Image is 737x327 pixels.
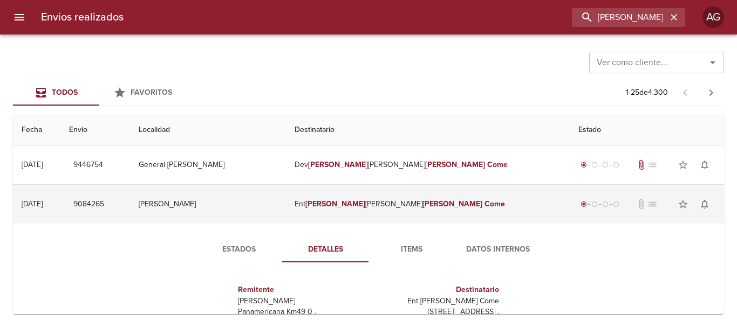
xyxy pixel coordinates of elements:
[375,243,448,256] span: Items
[702,6,724,28] div: Abrir información de usuario
[69,155,107,175] button: 9446754
[626,87,668,98] p: 1 - 25 de 4.300
[60,115,130,145] th: Envio
[613,201,619,207] span: radio_button_unchecked
[647,159,658,170] span: No tiene pedido asociado
[636,159,647,170] span: Tiene documentos adjuntos
[613,162,619,168] span: radio_button_unchecked
[22,160,43,169] div: [DATE]
[238,296,364,307] p: [PERSON_NAME]
[130,185,286,224] td: [PERSON_NAME]
[52,88,78,97] span: Todos
[286,115,570,145] th: Destinatario
[678,159,688,170] span: star_border
[702,6,724,28] div: AG
[130,115,286,145] th: Localidad
[196,236,541,262] div: Tabs detalle de guia
[73,158,103,172] span: 9446754
[578,159,622,170] div: Generado
[602,162,609,168] span: radio_button_unchecked
[591,201,598,207] span: radio_button_unchecked
[425,160,485,169] em: [PERSON_NAME]
[570,115,724,145] th: Estado
[373,284,499,296] h6: Destinatario
[581,162,587,168] span: radio_button_checked
[41,9,124,26] h6: Envios realizados
[699,199,710,210] span: notifications_none
[694,193,715,215] button: Activar notificaciones
[22,199,43,208] div: [DATE]
[484,199,505,208] em: Come
[694,154,715,176] button: Activar notificaciones
[238,307,364,317] p: Panamericana Km49 0 ,
[286,185,570,224] td: Ent [PERSON_NAME]
[286,145,570,184] td: Dev [PERSON_NAME]
[305,199,365,208] em: [PERSON_NAME]
[238,284,364,296] h6: Remitente
[672,193,694,215] button: Agregar a favoritos
[672,87,698,98] span: Pagina anterior
[202,243,276,256] span: Estados
[591,162,598,168] span: radio_button_unchecked
[699,159,710,170] span: notifications_none
[487,160,508,169] em: Come
[373,296,499,307] p: Ent [PERSON_NAME] Come
[705,55,720,70] button: Abrir
[581,201,587,207] span: radio_button_checked
[647,199,658,210] span: No tiene pedido asociado
[422,199,482,208] em: [PERSON_NAME]
[672,154,694,176] button: Agregar a favoritos
[69,194,108,214] button: 9084265
[6,4,32,30] button: menu
[461,243,535,256] span: Datos Internos
[636,199,647,210] span: No tiene documentos adjuntos
[289,243,362,256] span: Detalles
[73,198,104,211] span: 9084265
[572,8,667,27] input: buscar
[698,80,724,106] span: Pagina siguiente
[578,199,622,210] div: Generado
[373,307,499,317] p: [STREET_ADDRESS] ,
[130,145,286,184] td: General [PERSON_NAME]
[131,88,172,97] span: Favoritos
[308,160,368,169] em: [PERSON_NAME]
[13,115,60,145] th: Fecha
[602,201,609,207] span: radio_button_unchecked
[13,80,186,106] div: Tabs Envios
[678,199,688,210] span: star_border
